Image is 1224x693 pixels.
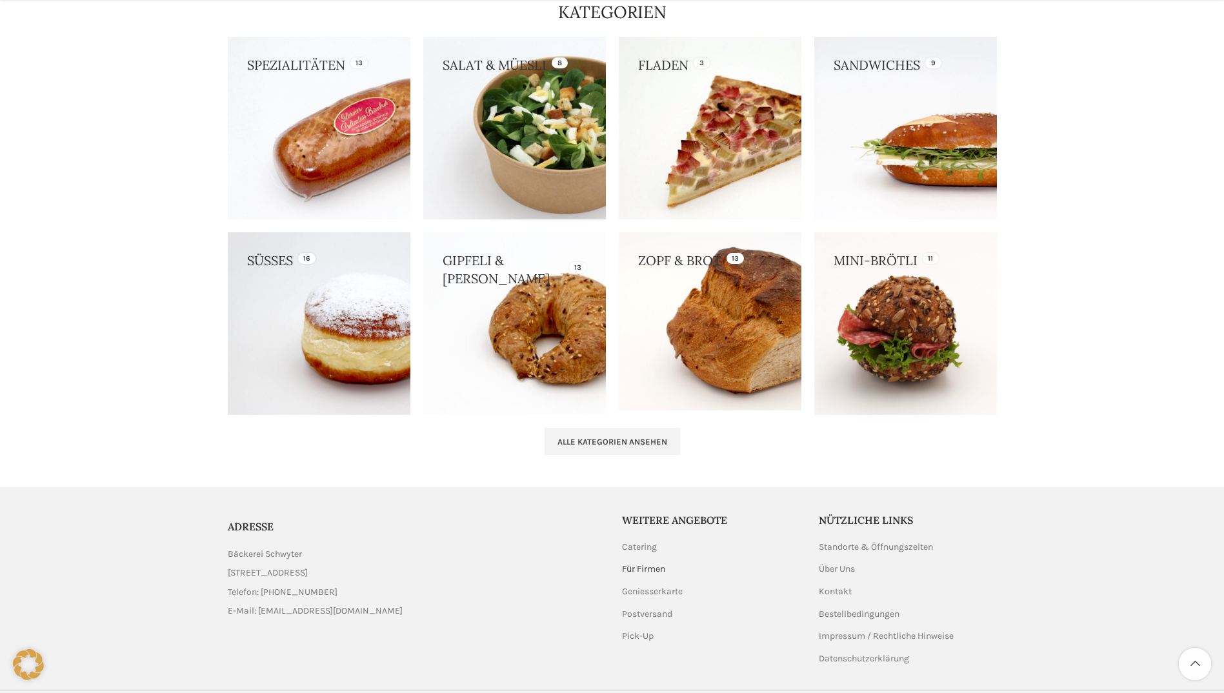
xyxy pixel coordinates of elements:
a: Impressum / Rechtliche Hinweise [819,630,955,643]
a: List item link [228,585,603,599]
span: Alle Kategorien ansehen [557,437,667,447]
span: ADRESSE [228,520,274,533]
a: Geniesserkarte [622,585,684,598]
a: Bestellbedingungen [819,608,901,621]
span: [STREET_ADDRESS] [228,566,308,580]
span: E-Mail: [EMAIL_ADDRESS][DOMAIN_NAME] [228,604,403,618]
a: Datenschutzerklärung [819,652,910,665]
a: Kontakt [819,585,853,598]
span: Bäckerei Schwyter [228,547,302,561]
a: Postversand [622,608,674,621]
a: Pick-Up [622,630,655,643]
a: Alle Kategorien ansehen [545,428,680,455]
h4: KATEGORIEN [558,1,667,24]
h5: Weitere Angebote [622,513,800,527]
a: Über Uns [819,563,856,576]
a: Für Firmen [622,563,667,576]
a: Standorte & Öffnungszeiten [819,541,934,554]
a: Catering [622,541,658,554]
a: Scroll to top button [1179,648,1211,680]
h5: Nützliche Links [819,513,997,527]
